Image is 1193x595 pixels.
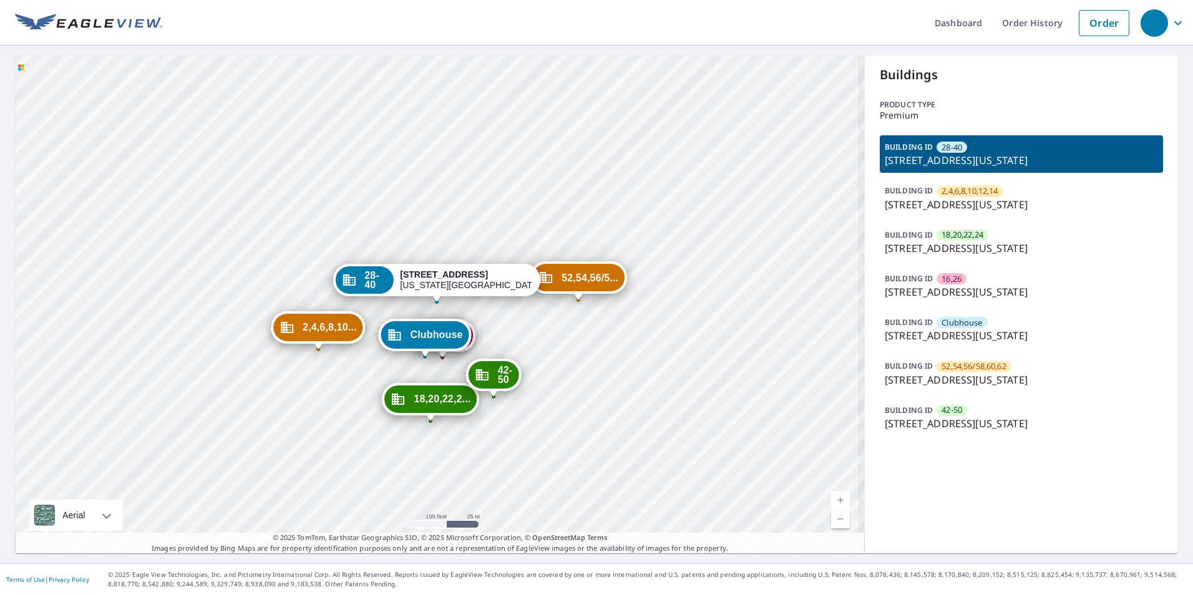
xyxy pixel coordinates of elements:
p: [STREET_ADDRESS][US_STATE] [885,328,1158,343]
span: 16,26 [942,273,962,285]
span: Clubhouse [411,330,463,339]
span: 42-50 [942,404,962,416]
div: [US_STATE][GEOGRAPHIC_DATA] [400,269,531,291]
span: 52,54,56/5... [562,273,618,283]
p: BUILDING ID [885,142,933,152]
p: Product type [880,99,1163,110]
p: Images provided by Bing Maps are for property identification purposes only and are not a represen... [15,533,865,553]
a: Terms of Use [6,575,45,584]
p: BUILDING ID [885,273,933,284]
a: Privacy Policy [49,575,89,584]
div: Dropped pin, building 18,20,22,24, Commercial property, 12722 N Macarthur Blvd Oklahoma City, OK ... [382,383,479,422]
div: Dropped pin, building 2,4,6,8,10,12,14, Commercial property, 12710 N Macarthur Blvd Oklahoma City... [271,311,365,350]
span: 2,4,6,8,10,12,14 [942,185,998,197]
span: 2,4,6,8,10... [303,322,356,332]
span: 18,20,22,24 [942,229,983,241]
p: [STREET_ADDRESS][US_STATE] [885,153,1158,168]
div: Dropped pin, building 42-50, Commercial property, 12746 N Macarthur Blvd Oklahoma City, OK 73142 [466,359,522,397]
div: Aerial [30,500,123,531]
p: [STREET_ADDRESS][US_STATE] [885,241,1158,256]
p: [STREET_ADDRESS][US_STATE] [885,416,1158,431]
div: Dropped pin, building Clubhouse, Commercial property, 12700 N Macarthur Blvd Oklahoma City, OK 73142 [379,319,472,357]
span: 42-50 [498,365,513,384]
p: BUILDING ID [885,185,933,196]
p: [STREET_ADDRESS][US_STATE] [885,197,1158,212]
span: 18,20,22,2... [414,394,470,404]
a: Current Level 18, Zoom Out [831,510,850,528]
span: 28-40 [364,271,387,289]
p: BUILDING ID [885,230,933,240]
p: BUILDING ID [885,405,933,415]
p: Buildings [880,65,1163,84]
a: Order [1079,10,1129,36]
p: BUILDING ID [885,317,933,327]
p: | [6,576,89,583]
div: Dropped pin, building 16,26, Commercial property, 12726 N Macarthur Blvd Oklahoma City, OK 73142 [409,319,475,358]
p: [STREET_ADDRESS][US_STATE] [885,372,1158,387]
a: Current Level 18, Zoom In [831,491,850,510]
span: © 2025 TomTom, Earthstar Geographics SIO, © 2025 Microsoft Corporation, © [273,533,608,543]
p: Premium [880,110,1163,120]
a: Terms [587,533,608,542]
a: OpenStreetMap [532,533,585,542]
span: Clubhouse [942,317,982,329]
p: © 2025 Eagle View Technologies, Inc. and Pictometry International Corp. All Rights Reserved. Repo... [108,570,1187,589]
span: 28-40 [942,142,962,153]
p: BUILDING ID [885,360,933,371]
div: Dropped pin, building 52,54,56/58,60,62, Commercial property, 12754 N Macarthur Blvd Oklahoma Cit... [530,261,627,300]
strong: [STREET_ADDRESS] [400,269,488,279]
img: EV Logo [15,14,162,32]
span: 52,54,56/58,60,62 [942,360,1006,372]
div: Dropped pin, building 28-40, Commercial property, 12734 N Macarthur Blvd Oklahoma City, OK 73142 [333,264,540,302]
div: Aerial [59,500,89,531]
p: [STREET_ADDRESS][US_STATE] [885,284,1158,299]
